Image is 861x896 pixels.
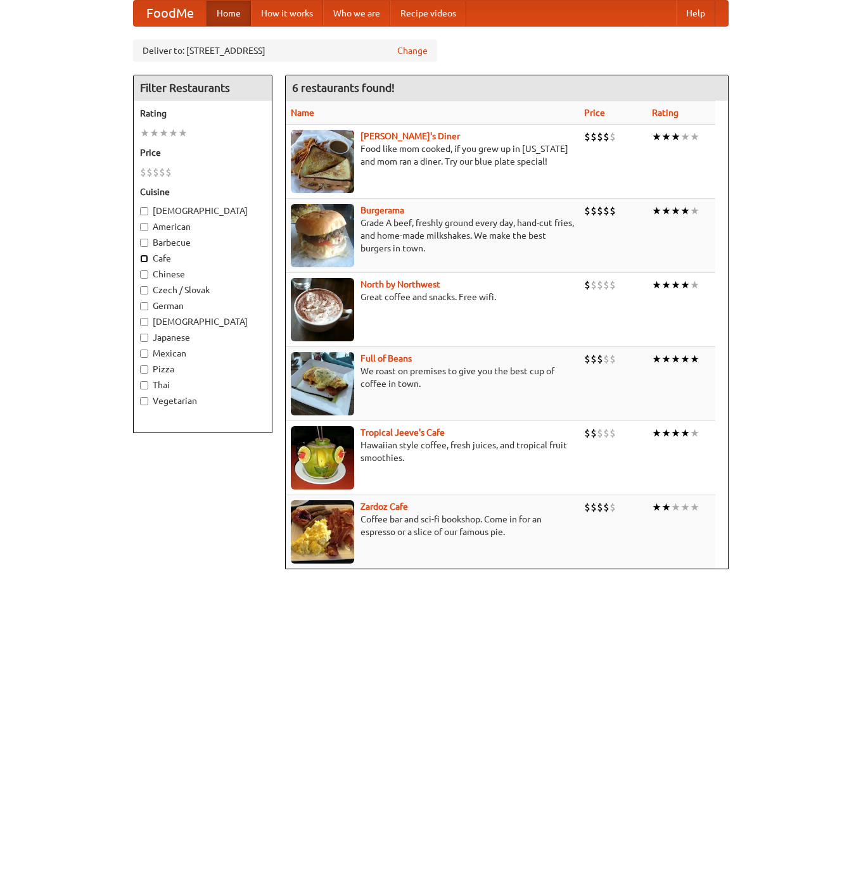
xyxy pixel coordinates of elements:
[584,500,590,514] li: $
[159,165,165,179] li: $
[140,381,148,389] input: Thai
[140,365,148,374] input: Pizza
[597,426,603,440] li: $
[584,278,590,292] li: $
[609,204,616,218] li: $
[590,500,597,514] li: $
[690,352,699,366] li: ★
[140,252,265,265] label: Cafe
[397,44,428,57] a: Change
[291,108,314,118] a: Name
[652,130,661,144] li: ★
[652,278,661,292] li: ★
[150,126,159,140] li: ★
[133,39,437,62] div: Deliver to: [STREET_ADDRESS]
[609,426,616,440] li: $
[690,426,699,440] li: ★
[153,165,159,179] li: $
[165,165,172,179] li: $
[360,353,412,363] a: Full of Beans
[134,1,207,26] a: FoodMe
[360,131,460,141] a: [PERSON_NAME]'s Diner
[140,270,148,279] input: Chinese
[671,278,680,292] li: ★
[140,107,265,120] h5: Rating
[140,334,148,342] input: Japanese
[680,426,690,440] li: ★
[661,426,671,440] li: ★
[140,300,265,312] label: German
[609,278,616,292] li: $
[140,286,148,294] input: Czech / Slovak
[690,130,699,144] li: ★
[661,500,671,514] li: ★
[291,500,354,564] img: zardoz.jpg
[597,130,603,144] li: $
[323,1,390,26] a: Who we are
[140,397,148,405] input: Vegetarian
[590,204,597,218] li: $
[603,130,609,144] li: $
[140,220,265,233] label: American
[140,186,265,198] h5: Cuisine
[652,426,661,440] li: ★
[360,205,404,215] a: Burgerama
[680,204,690,218] li: ★
[291,142,574,168] p: Food like mom cooked, if you grew up in [US_STATE] and mom ran a diner. Try our blue plate special!
[169,126,178,140] li: ★
[690,500,699,514] li: ★
[140,205,265,217] label: [DEMOGRAPHIC_DATA]
[661,130,671,144] li: ★
[603,426,609,440] li: $
[671,500,680,514] li: ★
[140,268,265,281] label: Chinese
[671,204,680,218] li: ★
[680,130,690,144] li: ★
[680,278,690,292] li: ★
[597,204,603,218] li: $
[140,379,265,391] label: Thai
[140,302,148,310] input: German
[178,126,188,140] li: ★
[590,352,597,366] li: $
[207,1,251,26] a: Home
[661,278,671,292] li: ★
[140,350,148,358] input: Mexican
[671,426,680,440] li: ★
[140,394,265,407] label: Vegetarian
[652,500,661,514] li: ★
[146,165,153,179] li: $
[140,165,146,179] li: $
[652,108,679,118] a: Rating
[590,130,597,144] li: $
[134,75,272,101] h4: Filter Restaurants
[291,365,574,390] p: We roast on premises to give you the best cup of coffee in town.
[597,352,603,366] li: $
[609,500,616,514] li: $
[140,223,148,231] input: American
[360,279,440,289] a: North by Northwest
[292,82,395,94] ng-pluralize: 6 restaurants found!
[652,204,661,218] li: ★
[140,207,148,215] input: [DEMOGRAPHIC_DATA]
[140,363,265,375] label: Pizza
[291,278,354,341] img: north.jpg
[140,146,265,159] h5: Price
[291,513,574,538] p: Coffee bar and sci-fi bookshop. Come in for an espresso or a slice of our famous pie.
[609,352,616,366] li: $
[584,204,590,218] li: $
[671,130,680,144] li: ★
[159,126,169,140] li: ★
[603,204,609,218] li: $
[680,500,690,514] li: ★
[597,278,603,292] li: $
[690,278,699,292] li: ★
[140,239,148,247] input: Barbecue
[360,502,408,512] a: Zardoz Cafe
[291,130,354,193] img: sallys.jpg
